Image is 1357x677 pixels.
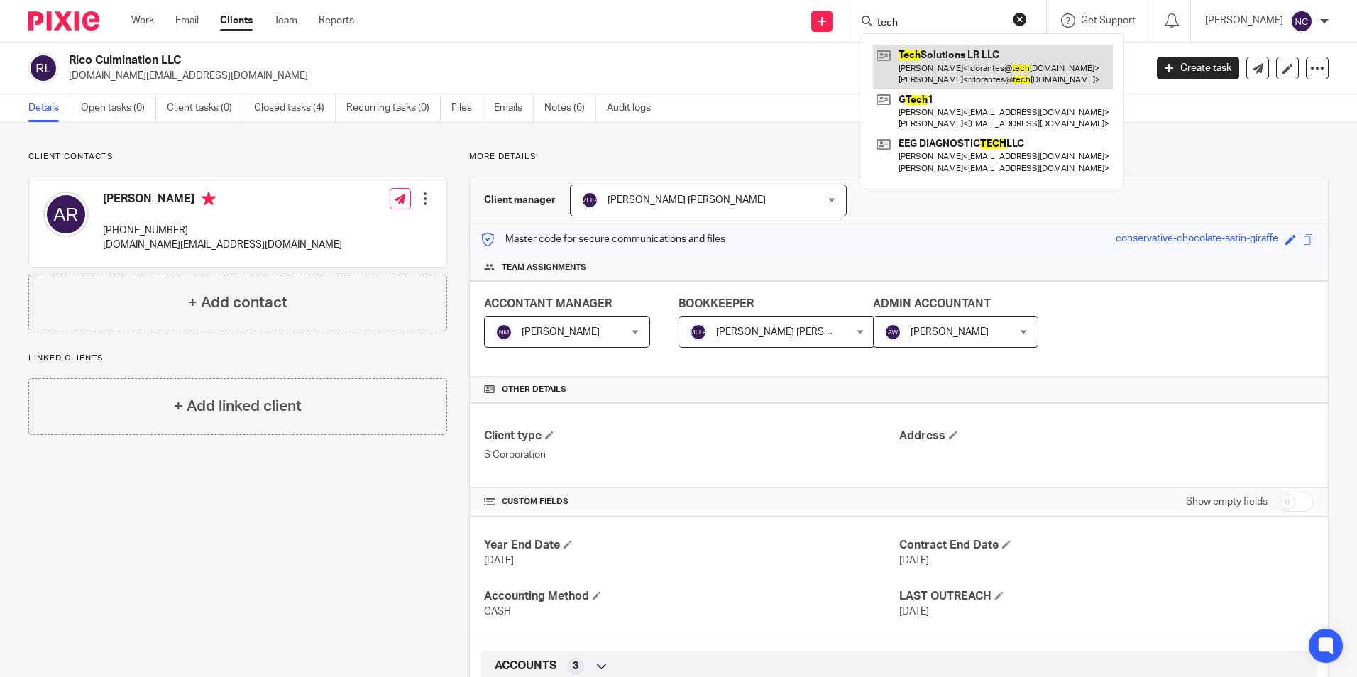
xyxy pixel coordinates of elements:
img: Pixie [28,11,99,31]
span: [PERSON_NAME] [522,327,600,337]
p: [PERSON_NAME] [1205,13,1283,28]
span: [PERSON_NAME] [PERSON_NAME] [608,195,766,205]
span: ACCONTANT MANAGER [484,298,612,309]
a: Email [175,13,199,28]
img: svg%3E [884,324,901,341]
span: [DATE] [899,556,929,566]
a: Closed tasks (4) [254,94,336,122]
p: More details [469,151,1329,163]
span: Other details [502,384,566,395]
h4: Client type [484,429,899,444]
p: Master code for secure communications and files [480,232,725,246]
h4: + Add linked client [174,395,302,417]
span: 3 [573,659,578,673]
h4: Year End Date [484,538,899,553]
button: Clear [1013,12,1027,26]
span: Get Support [1081,16,1136,26]
a: Notes (6) [544,94,596,122]
h4: Address [899,429,1314,444]
img: svg%3E [690,324,707,341]
img: svg%3E [495,324,512,341]
h4: Accounting Method [484,589,899,604]
h3: Client manager [484,193,556,207]
a: Open tasks (0) [81,94,156,122]
img: svg%3E [1290,10,1313,33]
p: Linked clients [28,353,447,364]
div: conservative-chocolate-satin-giraffe [1116,231,1278,248]
h4: [PERSON_NAME] [103,192,342,209]
span: [DATE] [899,607,929,617]
p: Client contacts [28,151,447,163]
span: ADMIN ACCOUNTANT [873,298,991,309]
span: [PERSON_NAME] [PERSON_NAME] [716,327,874,337]
span: Team assignments [502,262,586,273]
a: Recurring tasks (0) [346,94,441,122]
img: svg%3E [43,192,89,237]
span: [PERSON_NAME] [911,327,989,337]
h4: + Add contact [188,292,287,314]
input: Search [876,17,1004,30]
span: [DATE] [484,556,514,566]
i: Primary [202,192,216,206]
a: Files [451,94,483,122]
a: Work [131,13,154,28]
a: Details [28,94,70,122]
a: Create task [1157,57,1239,79]
p: [PHONE_NUMBER] [103,224,342,238]
img: svg%3E [581,192,598,209]
h4: Contract End Date [899,538,1314,553]
a: Emails [494,94,534,122]
h4: CUSTOM FIELDS [484,496,899,507]
p: [DOMAIN_NAME][EMAIL_ADDRESS][DOMAIN_NAME] [103,238,342,252]
p: [DOMAIN_NAME][EMAIL_ADDRESS][DOMAIN_NAME] [69,69,1136,83]
img: svg%3E [28,53,58,83]
h4: LAST OUTREACH [899,589,1314,604]
a: Clients [220,13,253,28]
a: Audit logs [607,94,661,122]
a: Team [274,13,297,28]
p: S Corporation [484,448,899,462]
label: Show empty fields [1186,495,1268,509]
span: BOOKKEEPER [678,298,754,309]
span: CASH [484,607,511,617]
a: Client tasks (0) [167,94,243,122]
span: ACCOUNTS [495,659,556,673]
a: Reports [319,13,354,28]
h2: Rico Culmination LLC [69,53,922,68]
